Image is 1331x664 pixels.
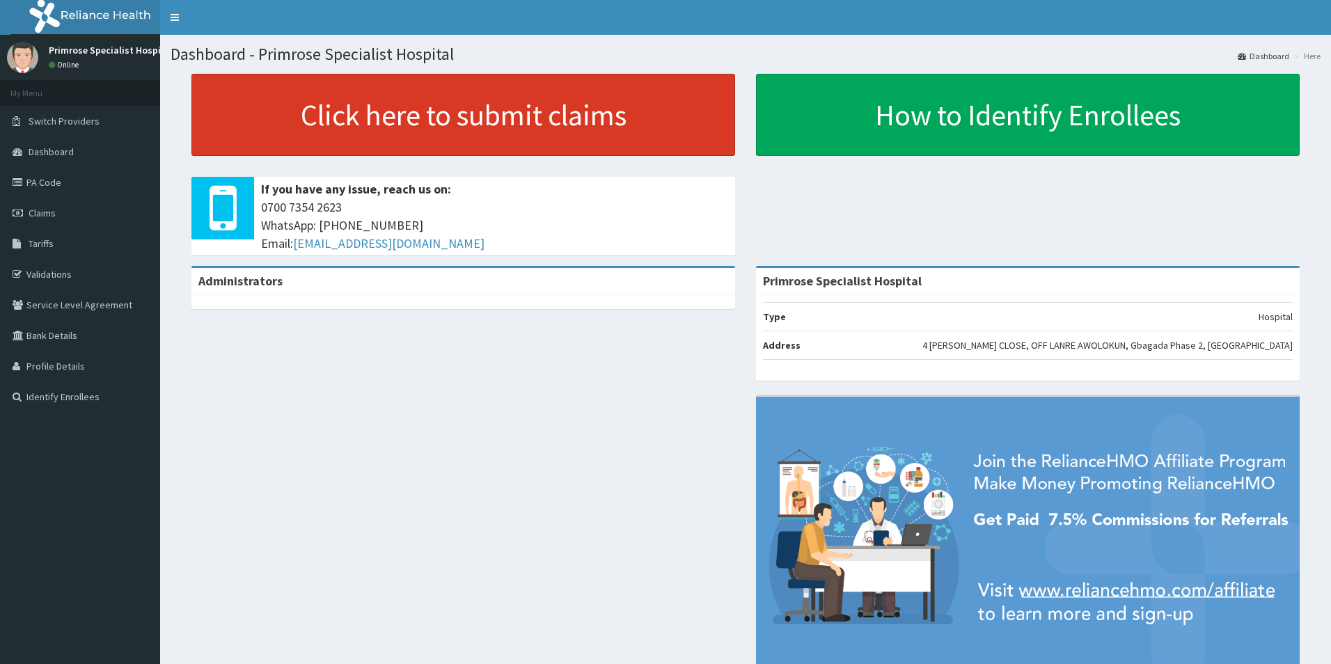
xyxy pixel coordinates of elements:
[49,45,173,55] p: Primrose Specialist Hospital
[763,273,922,289] strong: Primrose Specialist Hospital
[293,235,485,251] a: [EMAIL_ADDRESS][DOMAIN_NAME]
[1238,50,1289,62] a: Dashboard
[171,45,1321,63] h1: Dashboard - Primrose Specialist Hospital
[7,42,38,73] img: User Image
[261,198,728,252] span: 0700 7354 2623 WhatsApp: [PHONE_NUMBER] Email:
[29,207,56,219] span: Claims
[29,237,54,250] span: Tariffs
[756,74,1300,156] a: How to Identify Enrollees
[261,181,451,197] b: If you have any issue, reach us on:
[198,273,283,289] b: Administrators
[1259,310,1293,324] p: Hospital
[29,115,100,127] span: Switch Providers
[763,339,801,351] b: Address
[29,145,74,158] span: Dashboard
[922,338,1293,352] p: 4 [PERSON_NAME] CLOSE, OFF LANRE AWOLOKUN, Gbagada Phase 2, [GEOGRAPHIC_DATA]
[763,310,786,323] b: Type
[1291,50,1321,62] li: Here
[191,74,735,156] a: Click here to submit claims
[49,60,82,70] a: Online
